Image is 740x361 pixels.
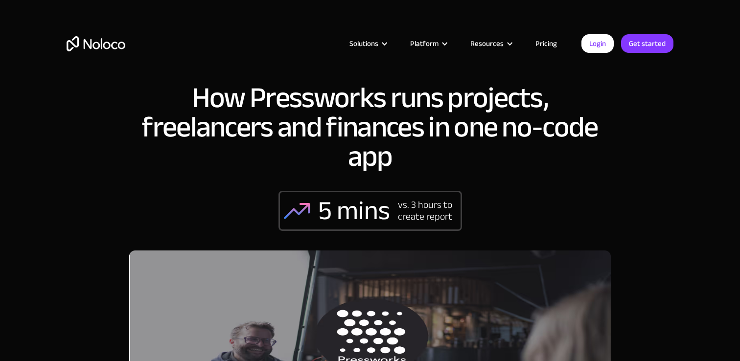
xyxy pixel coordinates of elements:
[129,83,611,171] h1: How Pressworks runs projects, freelancers and finances in one no-code app
[523,37,569,50] a: Pricing
[398,199,457,223] div: vs. 3 hours to create report
[458,37,523,50] div: Resources
[337,37,398,50] div: Solutions
[67,36,125,51] a: home
[410,37,439,50] div: Platform
[349,37,378,50] div: Solutions
[470,37,504,50] div: Resources
[621,34,673,53] a: Get started
[581,34,614,53] a: Login
[318,196,390,226] div: 5 mins
[398,37,458,50] div: Platform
